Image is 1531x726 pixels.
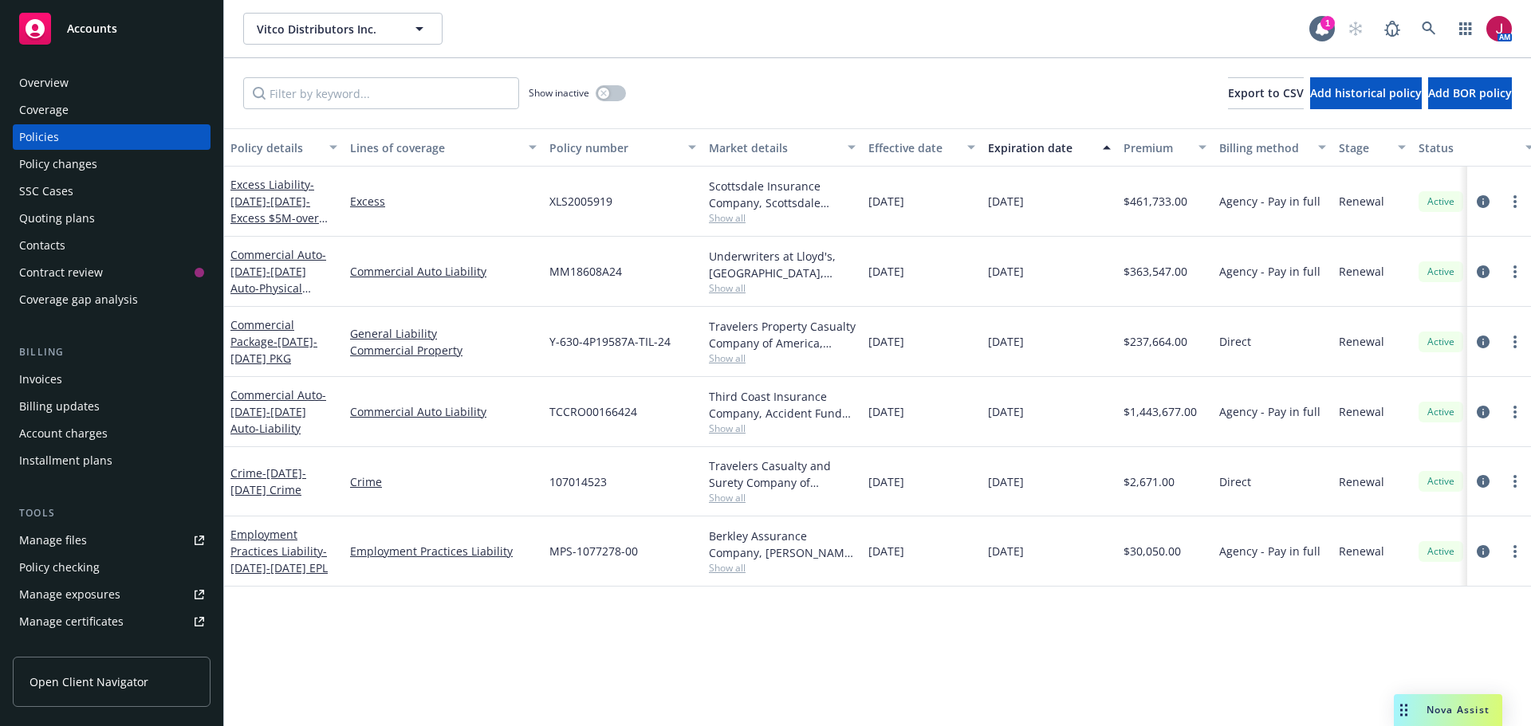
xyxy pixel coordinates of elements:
span: [DATE] [988,333,1024,350]
div: Coverage gap analysis [19,287,138,312]
a: Account charges [13,421,211,446]
a: Start snowing [1340,13,1372,45]
span: $30,050.00 [1124,543,1181,559]
span: [DATE] [868,543,904,559]
a: Quoting plans [13,206,211,231]
span: $363,547.00 [1124,263,1187,280]
div: Expiration date [988,139,1093,156]
button: Policy number [543,128,703,167]
a: SSC Cases [13,179,211,204]
a: circleInformation [1474,402,1493,422]
button: Nova Assist [1394,694,1502,726]
span: - [DATE]-[DATE] Crime [230,465,306,497]
button: Market details [703,128,862,167]
a: Commercial Auto Liability [350,403,537,420]
input: Filter by keyword... [243,77,519,109]
span: $237,664.00 [1124,333,1187,350]
div: Policies [19,124,59,150]
a: Switch app [1450,13,1482,45]
div: Effective date [868,139,958,156]
span: [DATE] [988,403,1024,420]
div: Lines of coverage [350,139,519,156]
a: circleInformation [1474,262,1493,281]
a: circleInformation [1474,472,1493,491]
a: Employment Practices Liability [230,527,328,575]
span: Open Client Navigator [30,673,148,690]
a: Overview [13,70,211,96]
a: General Liability [350,325,537,342]
a: more [1505,542,1525,561]
div: Policy checking [19,555,100,580]
div: 1 [1320,16,1335,30]
span: [DATE] [868,263,904,280]
div: Billing method [1219,139,1309,156]
button: Stage [1332,128,1412,167]
span: Accounts [67,22,117,35]
span: Agency - Pay in full [1219,543,1320,559]
a: Crime [230,465,306,497]
button: Premium [1117,128,1213,167]
span: - [DATE]-[DATE] PKG [230,334,317,366]
div: Scottsdale Insurance Company, Scottsdale Insurance Company (Nationwide), CRC Group [709,178,856,211]
span: Renewal [1339,263,1384,280]
span: Agency - Pay in full [1219,403,1320,420]
a: circleInformation [1474,332,1493,351]
span: Nova Assist [1427,703,1490,716]
a: Installment plans [13,448,211,473]
a: Manage exposures [13,582,211,607]
span: Direct [1219,473,1251,490]
span: Direct [1219,333,1251,350]
span: Renewal [1339,403,1384,420]
div: Installment plans [19,448,112,473]
a: Crime [350,473,537,490]
span: Active [1425,335,1457,349]
div: Policy details [230,139,320,156]
a: more [1505,332,1525,351]
a: Accounts [13,6,211,51]
a: Coverage gap analysis [13,287,211,312]
span: [DATE] [868,333,904,350]
a: Commercial Auto Liability [350,263,537,280]
a: Contacts [13,233,211,258]
div: Berkley Assurance Company, [PERSON_NAME] Corporation, Anzen Insurance Solutions LLC [709,528,856,561]
span: MM18608A24 [549,263,622,280]
button: Lines of coverage [344,128,543,167]
span: $461,733.00 [1124,193,1187,210]
button: Policy details [224,128,344,167]
a: circleInformation [1474,192,1493,211]
div: Status [1419,139,1516,156]
a: more [1505,262,1525,281]
div: Policy number [549,139,679,156]
a: more [1505,402,1525,422]
span: [DATE] [988,193,1024,210]
span: Active [1425,194,1457,209]
span: 107014523 [549,473,607,490]
span: Show all [709,561,856,575]
a: Invoices [13,367,211,392]
a: Contract review [13,260,211,285]
a: Manage certificates [13,609,211,634]
a: Manage claims [13,636,211,661]
a: Manage files [13,528,211,553]
a: Policies [13,124,211,150]
span: Active [1425,544,1457,559]
span: TCCRO00166424 [549,403,637,420]
div: Tools [13,505,211,521]
button: Add historical policy [1310,77,1422,109]
span: Renewal [1339,193,1384,210]
img: photo [1486,16,1512,41]
div: Billing [13,344,211,360]
span: [DATE] [868,473,904,490]
span: Renewal [1339,333,1384,350]
div: Policy changes [19,151,97,177]
a: more [1505,472,1525,491]
div: Billing updates [19,394,100,419]
span: Renewal [1339,543,1384,559]
div: Stage [1339,139,1388,156]
a: circleInformation [1474,542,1493,561]
div: Travelers Casualty and Surety Company of America, Travelers Insurance [709,457,856,491]
a: Commercial Auto [230,247,327,379]
a: Excess [350,193,537,210]
div: Manage claims [19,636,100,661]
